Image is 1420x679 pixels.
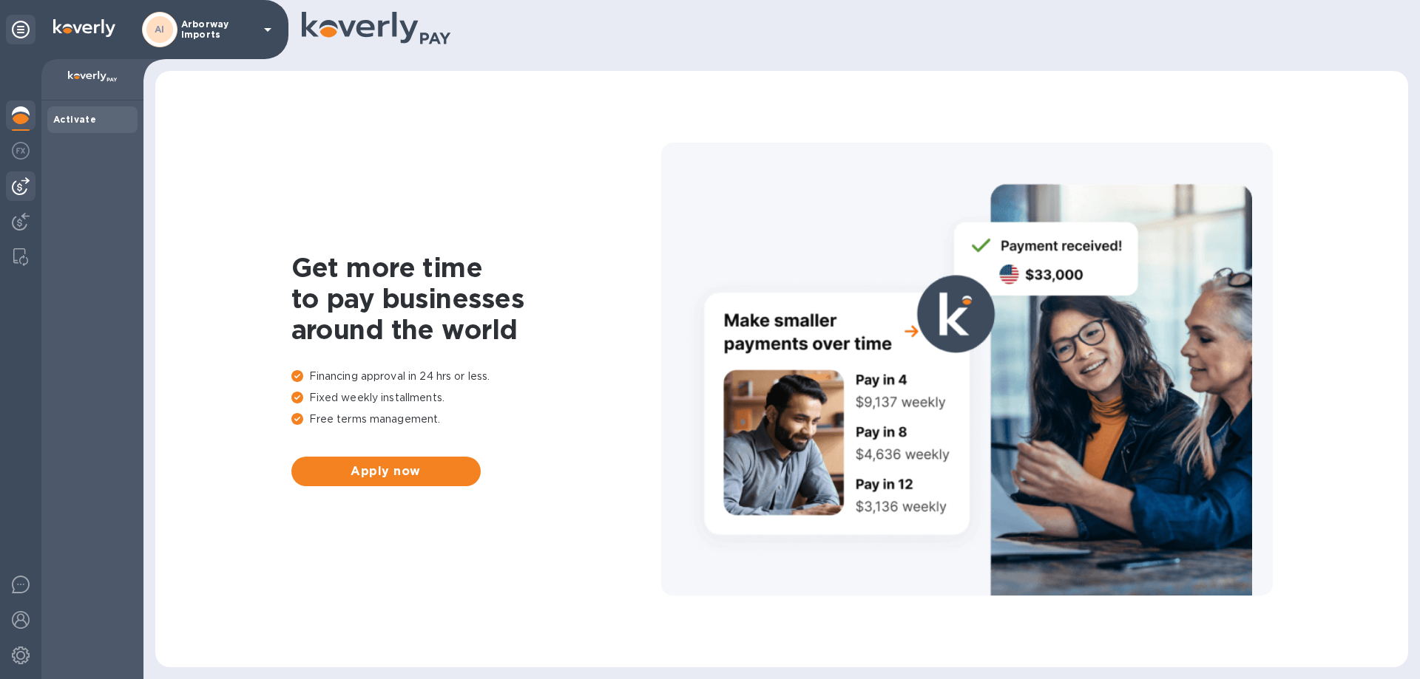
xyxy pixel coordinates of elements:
b: Activate [53,114,96,125]
p: Arborway Imports [181,19,255,40]
span: Apply now [303,463,469,480]
b: AI [155,24,165,35]
button: Apply now [291,457,481,486]
p: Fixed weekly installments. [291,390,661,406]
p: Free terms management. [291,412,661,427]
p: Financing approval in 24 hrs or less. [291,369,661,384]
h1: Get more time to pay businesses around the world [291,252,661,345]
img: Logo [53,19,115,37]
div: Unpin categories [6,15,35,44]
img: Foreign exchange [12,142,30,160]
